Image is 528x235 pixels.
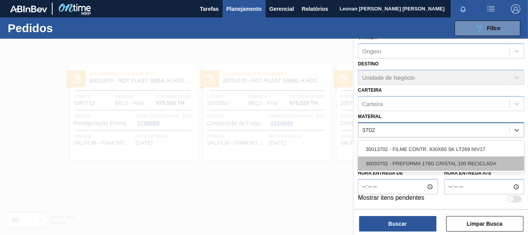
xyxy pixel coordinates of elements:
[302,4,328,14] span: Relatórios
[487,25,501,31] span: Filtro
[227,4,262,14] span: Planejamento
[358,87,382,93] label: Carteira
[358,156,524,171] div: 30033702 - PREFORMA 178G CRISTAL 100 RECICLADA
[8,24,116,33] h1: Pedidos
[455,21,520,36] button: Filtro
[358,142,524,156] div: 30013702 - FILME CONTR. 830X60 SK LT269 NIV17
[200,4,219,14] span: Tarefas
[358,61,378,67] label: Destino
[444,168,524,179] label: Hora entrega até
[486,4,496,14] img: userActions
[451,3,475,14] button: Notificações
[358,168,438,179] label: Hora entrega de
[269,4,294,14] span: Gerencial
[10,5,47,12] img: TNhmsLtSVTkK8tSr43FrP2fwEKptu5GPRR3wAAAABJRU5ErkJggg==
[358,114,382,119] label: Material
[362,100,383,107] div: Carteira
[362,48,381,55] div: Origem
[511,4,520,14] img: Logout
[358,194,424,204] label: Mostrar itens pendentes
